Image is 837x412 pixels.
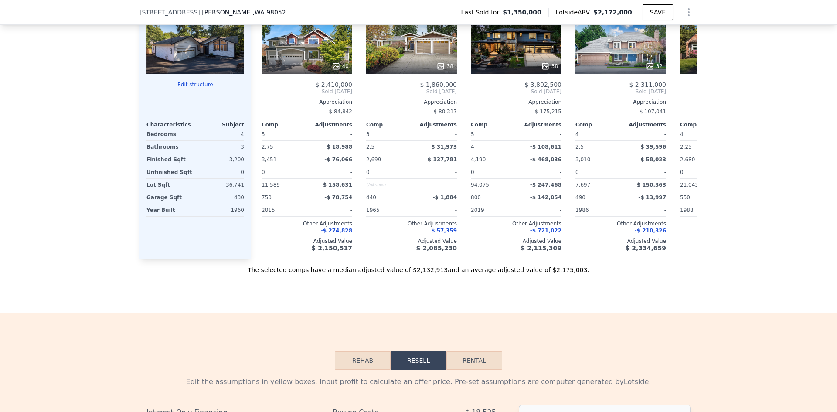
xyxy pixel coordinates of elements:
span: -$ 108,611 [530,144,561,150]
button: Resell [391,351,446,370]
span: $ 137,781 [428,157,457,163]
div: Comp [471,121,516,128]
div: 2015 [262,204,305,216]
span: , [PERSON_NAME] [200,8,286,17]
span: -$ 84,842 [327,109,352,115]
div: 2019 [471,204,514,216]
div: - [518,204,561,216]
button: Edit structure [146,81,244,88]
div: - [623,128,666,140]
span: Sold [DATE] [366,88,457,95]
div: - [413,179,457,191]
span: Sold [DATE] [680,88,771,95]
span: -$ 76,066 [324,157,352,163]
div: Adjustments [412,121,457,128]
div: Appreciation [471,99,561,106]
div: 3,200 [197,153,244,166]
span: 800 [471,194,481,201]
span: 11,589 [262,182,280,188]
div: 2.75 [262,141,305,153]
div: Unknown [366,179,410,191]
div: - [413,166,457,178]
button: Rental [446,351,502,370]
div: Adjustments [621,121,666,128]
span: $ 3,802,500 [524,81,561,88]
span: $2,172,000 [593,9,632,16]
div: 2.25 [680,141,724,153]
div: The selected comps have a median adjusted value of $2,132,913 and an average adjusted value of $2... [139,259,697,274]
div: Comp [262,121,307,128]
div: Appreciation [575,99,666,106]
span: $ 39,596 [640,144,666,150]
span: -$ 107,041 [638,109,666,115]
div: Bathrooms [146,141,194,153]
span: $ 2,311,000 [629,81,666,88]
div: - [309,166,352,178]
span: 750 [262,194,272,201]
div: - [518,128,561,140]
div: Adjusted Value [575,238,666,245]
div: Comp [575,121,621,128]
span: $ 31,973 [431,144,457,150]
div: Edit the assumptions in yellow boxes. Input profit to calculate an offer price. Pre-set assumptio... [146,377,691,387]
div: Other Adjustments [366,220,457,227]
span: 2,699 [366,157,381,163]
span: -$ 721,022 [530,228,561,234]
div: Adjustments [307,121,352,128]
div: - [309,204,352,216]
span: 490 [575,194,585,201]
div: Year Built [146,204,194,216]
button: Show Options [680,3,697,21]
span: -$ 1,884 [433,194,457,201]
div: - [309,128,352,140]
div: Comp [680,121,725,128]
div: 38 [541,62,558,71]
span: -$ 80,317 [432,109,457,115]
div: 430 [197,191,244,204]
span: 94,075 [471,182,489,188]
span: $ 158,631 [323,182,352,188]
div: Appreciation [366,99,457,106]
div: Lot Sqft [146,179,194,191]
span: -$ 468,036 [530,157,561,163]
span: -$ 13,997 [638,194,666,201]
div: 1965 [366,204,410,216]
div: Other Adjustments [680,220,771,227]
span: Sold [DATE] [471,88,561,95]
div: 32 [646,62,663,71]
span: 5 [471,131,474,137]
span: 3 [366,131,370,137]
div: Appreciation [262,99,352,106]
span: $ 150,363 [637,182,666,188]
div: - [623,166,666,178]
div: 4 [197,128,244,140]
span: -$ 78,754 [324,194,352,201]
div: Adjusted Value [366,238,457,245]
span: Sold [DATE] [575,88,666,95]
span: 0 [366,169,370,175]
span: $ 1,860,000 [420,81,457,88]
div: 36,741 [197,179,244,191]
div: 38 [436,62,453,71]
span: -$ 142,054 [530,194,561,201]
div: Subject [195,121,244,128]
div: 2.5 [575,141,619,153]
div: - [413,128,457,140]
span: 2,680 [680,157,695,163]
div: Other Adjustments [471,220,561,227]
div: 1986 [575,204,619,216]
div: - [623,204,666,216]
span: 550 [680,194,690,201]
span: 440 [366,194,376,201]
span: Last Sold for [461,8,503,17]
div: Adjusted Value [262,238,352,245]
span: $ 2,334,659 [626,245,666,252]
span: 0 [262,169,265,175]
span: $ 2,115,309 [521,245,561,252]
span: 5 [262,131,265,137]
div: 3 [197,141,244,153]
span: Sold [DATE] [262,88,352,95]
div: 1988 [680,204,724,216]
span: Lotside ARV [556,8,593,17]
span: 3,451 [262,157,276,163]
